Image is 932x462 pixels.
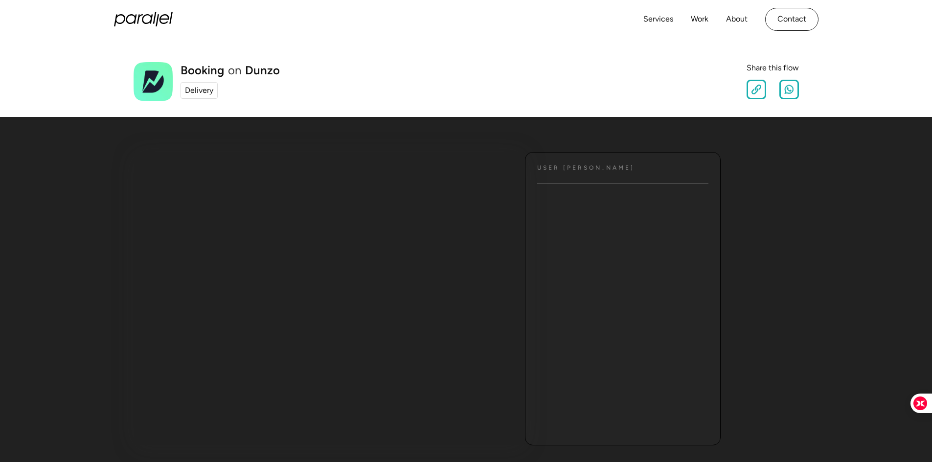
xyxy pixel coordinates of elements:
a: Contact [765,8,818,31]
div: on [228,65,241,76]
div: Delivery [185,85,213,96]
a: home [114,12,173,26]
h1: Booking [181,65,224,76]
h4: User [PERSON_NAME] [537,164,635,172]
a: Delivery [181,82,218,99]
div: Share this flow [747,62,799,74]
a: About [726,12,748,26]
a: Services [643,12,673,26]
a: Dunzo [245,65,280,76]
a: Work [691,12,708,26]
